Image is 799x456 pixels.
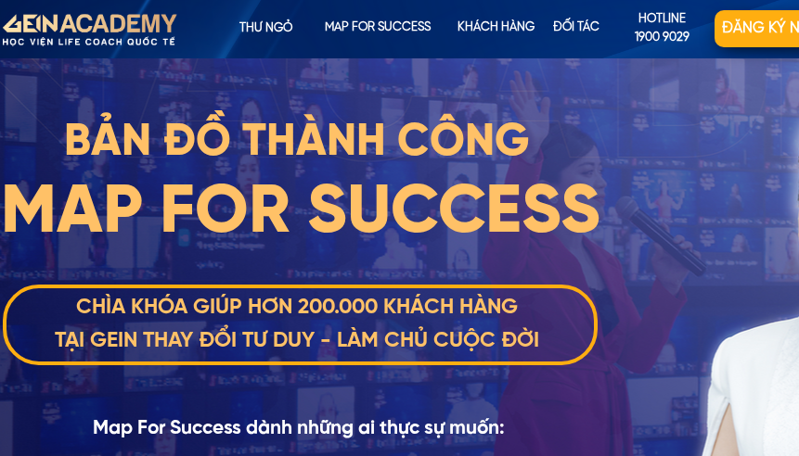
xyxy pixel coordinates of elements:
p: map for success [323,10,432,47]
p: Thư ngỏ [210,10,323,47]
span: BẢN ĐỒ THÀNH CÔNG [64,120,530,166]
span: MAP FOR SUCCESS [1,178,600,248]
p: hotline 1900 9029 [611,10,715,49]
p: KHÁCH HÀNG [450,10,541,47]
a: hotline1900 9029 [611,10,715,47]
p: Đối tác [534,10,618,47]
h3: Map For Success dành những ai thực sự muốn: [58,413,541,445]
